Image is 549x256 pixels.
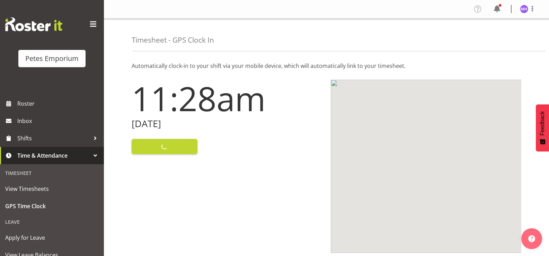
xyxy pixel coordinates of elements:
[132,80,322,117] h1: 11:28am
[17,133,90,143] span: Shifts
[17,116,100,126] span: Inbox
[5,232,99,243] span: Apply for Leave
[17,150,90,161] span: Time & Attendance
[2,166,102,180] div: Timesheet
[520,5,528,13] img: mackenzie-halford4471.jpg
[17,98,100,109] span: Roster
[5,17,62,31] img: Rosterit website logo
[5,201,99,211] span: GPS Time Clock
[539,111,546,135] span: Feedback
[132,118,322,129] h2: [DATE]
[25,53,79,64] div: Petes Emporium
[132,36,214,44] h4: Timesheet - GPS Clock In
[132,62,521,70] p: Automatically clock-in to your shift via your mobile device, which will automatically link to you...
[2,197,102,215] a: GPS Time Clock
[2,215,102,229] div: Leave
[536,104,549,151] button: Feedback - Show survey
[2,180,102,197] a: View Timesheets
[2,229,102,246] a: Apply for Leave
[5,184,99,194] span: View Timesheets
[528,235,535,242] img: help-xxl-2.png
